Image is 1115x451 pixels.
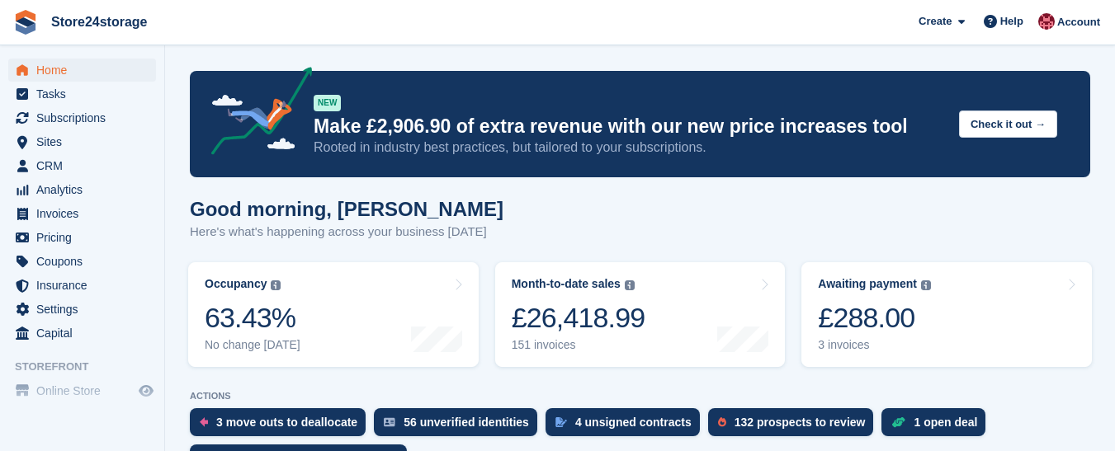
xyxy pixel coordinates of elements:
[36,178,135,201] span: Analytics
[271,280,281,290] img: icon-info-grey-7440780725fd019a000dd9b08b2336e03edf1995a4989e88bcd33f0948082b44.svg
[13,10,38,35] img: stora-icon-8386f47178a22dfd0bd8f6a31ec36ba5ce8667c1dd55bd0f319d3a0aa187defe.svg
[36,250,135,273] span: Coupons
[36,274,135,297] span: Insurance
[495,262,786,367] a: Month-to-date sales £26,418.99 151 invoices
[708,408,882,444] a: 132 prospects to review
[374,408,546,444] a: 56 unverified identities
[36,202,135,225] span: Invoices
[546,408,708,444] a: 4 unsigned contracts
[625,280,635,290] img: icon-info-grey-7440780725fd019a000dd9b08b2336e03edf1995a4989e88bcd33f0948082b44.svg
[36,226,135,249] span: Pricing
[818,338,931,352] div: 3 invoices
[36,106,135,129] span: Subscriptions
[818,277,917,291] div: Awaiting payment
[314,139,946,157] p: Rooted in industry best practices, but tailored to your subscriptions.
[801,262,1092,367] a: Awaiting payment £288.00 3 invoices
[190,223,503,242] p: Here's what's happening across your business [DATE]
[190,408,374,444] a: 3 move outs to deallocate
[575,416,692,429] div: 4 unsigned contracts
[1000,13,1023,30] span: Help
[8,59,156,82] a: menu
[190,198,503,220] h1: Good morning, [PERSON_NAME]
[314,95,341,111] div: NEW
[8,202,156,225] a: menu
[919,13,952,30] span: Create
[36,59,135,82] span: Home
[8,154,156,177] a: menu
[1038,13,1055,30] img: Mandy Huges
[8,298,156,321] a: menu
[36,379,135,402] span: Online Store
[881,408,994,444] a: 1 open deal
[1057,14,1100,31] span: Account
[512,338,645,352] div: 151 invoices
[914,416,977,429] div: 1 open deal
[8,178,156,201] a: menu
[512,277,621,291] div: Month-to-date sales
[136,381,156,401] a: Preview store
[15,359,164,375] span: Storefront
[891,416,905,428] img: deal-1b604bf984904fb50ccaf53a9ad4b4a5d6e5aea283cecdc64d6e3604feb123c2.svg
[818,301,931,335] div: £288.00
[735,416,866,429] div: 132 prospects to review
[36,154,135,177] span: CRM
[384,417,395,427] img: verify_identity-adf6edd0f0f0b5bbfe63781bf79b02c33cf7c696d77639b501bdc392416b5a36.svg
[205,277,267,291] div: Occupancy
[8,130,156,153] a: menu
[555,417,567,427] img: contract_signature_icon-13c848040528278c33f63329250d36e43548de30e8caae1d1a13099fd9432cc5.svg
[36,82,135,106] span: Tasks
[36,298,135,321] span: Settings
[36,322,135,345] span: Capital
[205,338,300,352] div: No change [DATE]
[190,391,1090,402] p: ACTIONS
[8,226,156,249] a: menu
[200,417,208,427] img: move_outs_to_deallocate_icon-f764333ba52eb49d3ac5e1228854f67142a1ed5810a6f6cc68b1a99e826820c5.svg
[404,416,529,429] div: 56 unverified identities
[718,417,726,427] img: prospect-51fa495bee0391a8d652442698ab0144808aea92771e9ea1ae160a38d050c398.svg
[314,115,946,139] p: Make £2,906.90 of extra revenue with our new price increases tool
[8,82,156,106] a: menu
[205,301,300,335] div: 63.43%
[8,379,156,402] a: menu
[8,106,156,129] a: menu
[188,262,479,367] a: Occupancy 63.43% No change [DATE]
[959,110,1057,138] button: Check it out →
[45,8,154,35] a: Store24storage
[216,416,357,429] div: 3 move outs to deallocate
[8,274,156,297] a: menu
[197,67,313,161] img: price-adjustments-announcement-icon-8257ccfd72463d97f412b2fc003d46551f7dbcb40ab6d574587a9cd5c0d94...
[8,322,156,345] a: menu
[921,280,931,290] img: icon-info-grey-7440780725fd019a000dd9b08b2336e03edf1995a4989e88bcd33f0948082b44.svg
[8,250,156,273] a: menu
[512,301,645,335] div: £26,418.99
[36,130,135,153] span: Sites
